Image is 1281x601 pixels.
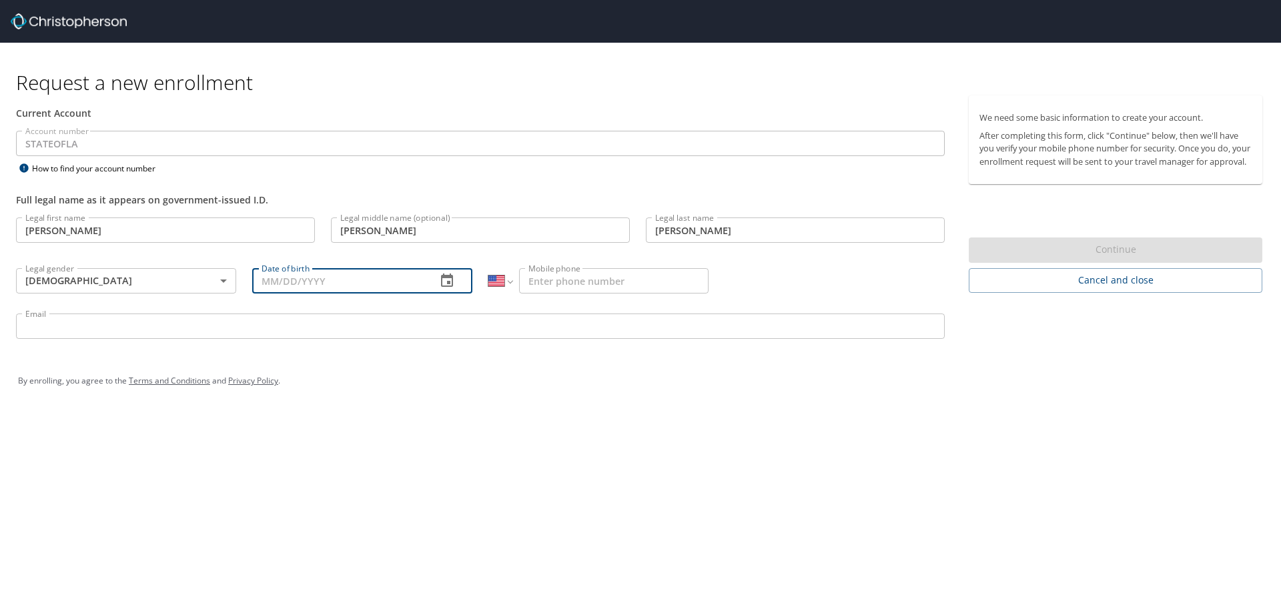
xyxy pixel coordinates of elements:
div: By enrolling, you agree to the and . [18,364,1263,398]
a: Terms and Conditions [129,375,210,386]
div: [DEMOGRAPHIC_DATA] [16,268,236,293]
p: We need some basic information to create your account. [979,111,1252,124]
span: Cancel and close [979,272,1252,289]
div: How to find your account number [16,160,183,177]
p: After completing this form, click "Continue" below, then we'll have you verify your mobile phone ... [979,129,1252,168]
div: Current Account [16,106,945,120]
a: Privacy Policy [228,375,278,386]
input: MM/DD/YYYY [252,268,426,293]
input: Enter phone number [519,268,709,293]
h1: Request a new enrollment [16,69,1273,95]
button: Cancel and close [969,268,1262,293]
img: cbt logo [11,13,127,29]
div: Full legal name as it appears on government-issued I.D. [16,193,945,207]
